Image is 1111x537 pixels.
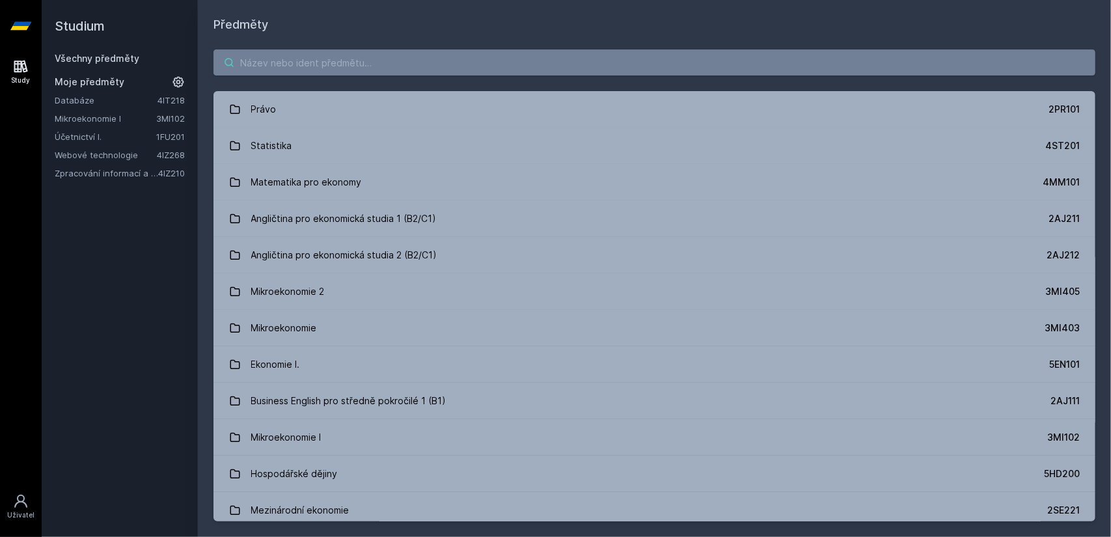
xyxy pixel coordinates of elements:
[213,273,1095,310] a: Mikroekonomie 2 3MI405
[213,456,1095,492] a: Hospodářské dějiny 5HD200
[1045,285,1080,298] div: 3MI405
[12,76,31,85] div: Study
[251,351,300,378] div: Ekonomie I.
[1049,103,1080,116] div: 2PR101
[213,128,1095,164] a: Statistika 4ST201
[213,49,1095,76] input: Název nebo ident předmětu…
[251,388,446,414] div: Business English pro středně pokročilé 1 (B1)
[3,487,39,527] a: Uživatel
[213,16,1095,34] h1: Předměty
[158,168,185,178] a: 4IZ210
[213,310,1095,346] a: Mikroekonomie 3MI403
[1049,358,1080,371] div: 5EN101
[251,315,317,341] div: Mikroekonomie
[1045,322,1080,335] div: 3MI403
[158,95,185,105] a: 4IT218
[251,242,437,268] div: Angličtina pro ekonomická studia 2 (B2/C1)
[1047,431,1080,444] div: 3MI102
[156,131,185,142] a: 1FU201
[1047,504,1080,517] div: 2SE221
[55,94,158,107] a: Databáze
[55,148,157,161] a: Webové technologie
[55,76,124,89] span: Moje předměty
[55,167,158,180] a: Zpracování informací a znalostí
[213,419,1095,456] a: Mikroekonomie I 3MI102
[213,91,1095,128] a: Právo 2PR101
[213,237,1095,273] a: Angličtina pro ekonomická studia 2 (B2/C1) 2AJ212
[1044,467,1080,480] div: 5HD200
[1049,212,1080,225] div: 2AJ211
[213,346,1095,383] a: Ekonomie I. 5EN101
[1043,176,1080,189] div: 4MM101
[251,279,325,305] div: Mikroekonomie 2
[251,424,322,450] div: Mikroekonomie I
[55,112,156,125] a: Mikroekonomie I
[251,461,338,487] div: Hospodářské dějiny
[213,164,1095,200] a: Matematika pro ekonomy 4MM101
[213,492,1095,529] a: Mezinárodní ekonomie 2SE221
[251,96,277,122] div: Právo
[55,130,156,143] a: Účetnictví I.
[251,133,292,159] div: Statistika
[213,200,1095,237] a: Angličtina pro ekonomická studia 1 (B2/C1) 2AJ211
[156,113,185,124] a: 3MI102
[213,383,1095,419] a: Business English pro středně pokročilé 1 (B1) 2AJ111
[157,150,185,160] a: 4IZ268
[1045,139,1080,152] div: 4ST201
[7,510,34,520] div: Uživatel
[1047,249,1080,262] div: 2AJ212
[55,53,139,64] a: Všechny předměty
[251,497,350,523] div: Mezinárodní ekonomie
[251,206,437,232] div: Angličtina pro ekonomická studia 1 (B2/C1)
[251,169,362,195] div: Matematika pro ekonomy
[3,52,39,92] a: Study
[1050,394,1080,407] div: 2AJ111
